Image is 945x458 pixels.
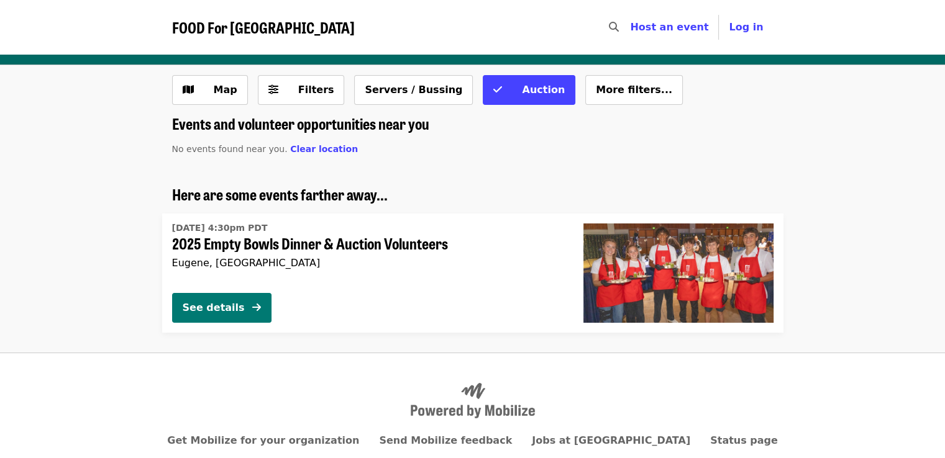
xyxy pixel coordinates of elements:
input: Search [626,12,636,42]
a: Jobs at [GEOGRAPHIC_DATA] [532,434,690,446]
button: Servers / Bussing [354,75,473,105]
time: [DATE] 4:30pm PDT [172,222,268,235]
button: Show map view [172,75,248,105]
span: Auction [522,84,565,96]
a: Get Mobilize for your organization [167,434,359,446]
a: Send Mobilize feedback [379,434,512,446]
span: Filters [298,84,334,96]
i: arrow-right icon [252,302,261,313]
span: More filters... [596,84,672,96]
button: See details [172,293,272,323]
button: Log in [719,15,773,40]
button: Filters (0 selected) [258,75,345,105]
button: More filters... [585,75,683,105]
a: See details for "2025 Empty Bowls Dinner & Auction Volunteers" [162,213,783,333]
i: map icon [183,84,194,96]
div: See details [183,300,245,315]
span: Map [214,84,237,96]
span: Events and volunteer opportunities near you [172,112,429,134]
nav: Primary footer navigation [172,433,774,448]
span: FOOD For [GEOGRAPHIC_DATA] [172,16,355,38]
div: Eugene, [GEOGRAPHIC_DATA] [172,257,564,269]
span: Clear location [290,144,358,154]
i: check icon [493,84,502,96]
span: Log in [729,21,763,33]
i: search icon [609,21,619,33]
span: 2025 Empty Bowls Dinner & Auction Volunteers [172,235,564,253]
button: Auction [483,75,575,105]
span: No events found near you. [172,144,288,154]
a: FOOD For [GEOGRAPHIC_DATA] [172,19,355,37]
i: sliders-h icon [268,84,278,96]
img: Powered by Mobilize [411,383,535,419]
span: Here are some events farther away... [172,183,388,205]
img: 2025 Empty Bowls Dinner & Auction Volunteers organized by FOOD For Lane County [583,223,774,323]
button: Clear location [290,143,358,156]
a: Host an event [630,21,708,33]
a: Status page [710,434,778,446]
